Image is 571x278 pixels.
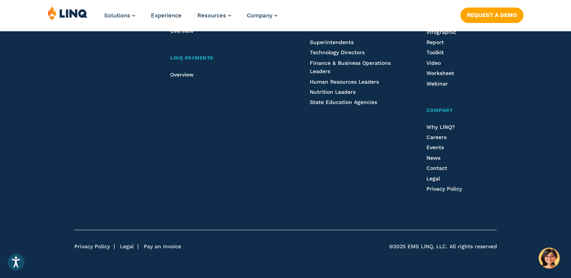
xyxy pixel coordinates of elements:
[120,243,134,249] a: Legal
[170,72,194,78] a: Overview
[310,89,356,95] a: Nutrition Leaders
[426,81,448,87] a: Webinar
[48,6,88,20] img: LINQ | K‑12 Software
[170,54,279,62] a: LINQ Payments
[389,243,497,251] span: ©2025 EMS LINQ, LLC. All rights reserved
[426,186,462,192] a: Privacy Policy
[426,60,441,66] a: Video
[247,12,277,19] a: Company
[460,6,523,23] nav: Button Navigation
[426,29,456,35] a: Infographic
[539,247,560,269] button: Hello, have a question? Let’s chat.
[104,12,135,19] a: Solutions
[426,144,444,150] a: Events
[104,12,130,19] span: Solutions
[426,49,444,55] a: Toolkit
[460,8,523,23] a: Request a Demo
[170,55,213,61] span: LINQ Payments
[104,6,277,31] nav: Primary Navigation
[426,134,446,140] a: Careers
[151,12,182,19] a: Experience
[426,155,440,161] a: News
[74,243,110,249] a: Privacy Policy
[310,39,354,45] a: Superintendents
[197,12,226,19] span: Resources
[426,107,453,113] span: Company
[197,12,231,19] a: Resources
[310,79,379,85] a: Human Resources Leaders
[426,107,497,115] a: Company
[247,12,272,19] span: Company
[426,124,455,130] a: Why LINQ?
[144,243,181,249] a: Pay an Invoice
[426,165,447,171] a: Contact
[426,39,444,45] a: Report
[310,49,365,55] a: Technology Directors
[426,70,454,76] a: Worksheet
[426,176,440,182] a: Legal
[310,99,377,105] a: State Education Agencies
[310,60,391,74] a: Finance & Business Operations Leaders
